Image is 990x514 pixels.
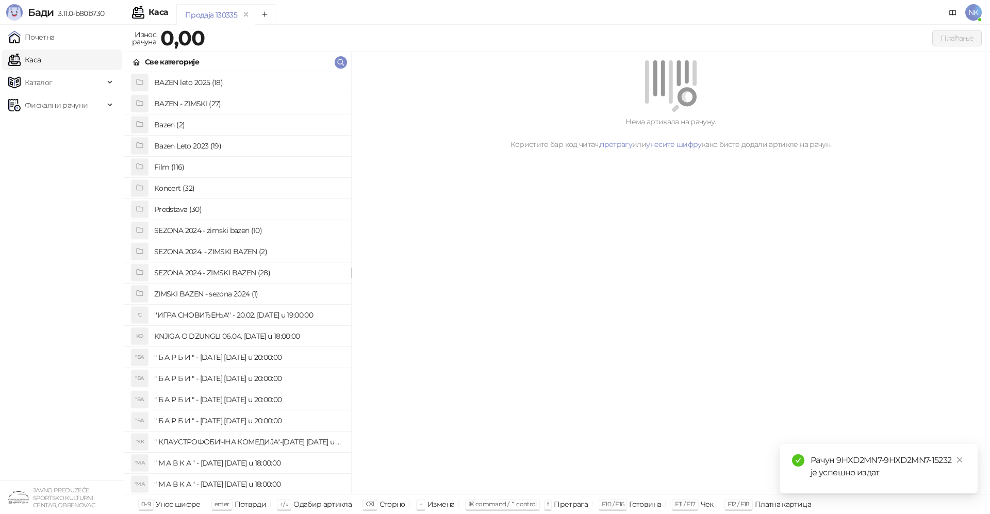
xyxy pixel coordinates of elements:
div: Платна картица [755,498,811,511]
button: Add tab [255,4,275,25]
h4: SEZONA 2024. - ZIMSKI BAZEN (2) [154,243,343,260]
a: претрагу [600,140,632,149]
a: унесите шифру [646,140,702,149]
h4: " КЛАУСТРОФОБИЧНА КОМЕДИЈА"-[DATE] [DATE] u 20:00:00 [154,434,343,450]
span: 3.11.0-b80b730 [54,9,104,18]
div: Све категорије [145,56,199,68]
div: "БА [131,391,148,408]
span: f [547,500,549,508]
span: Бади [28,6,54,19]
div: Измена [427,498,454,511]
h4: Koncert (32) [154,180,343,196]
div: 'С [131,307,148,323]
div: Унос шифре [156,498,201,511]
div: Износ рачуна [130,28,158,48]
span: NK [965,4,982,21]
div: "КК [131,434,148,450]
span: F10 / F16 [602,500,624,508]
span: + [419,500,422,508]
span: ⌫ [366,500,374,508]
h4: BAZEN - ZIMSKI (27) [154,95,343,112]
span: enter [214,500,229,508]
a: Документација [945,4,961,21]
h4: ZIMSKI BAZEN - sezona 2024 (1) [154,286,343,302]
a: Close [954,454,965,466]
span: ⌘ command / ⌃ control [468,500,537,508]
div: KO [131,328,148,344]
div: Чек [701,498,714,511]
small: JAVNO PREDUZEĆE SPORTSKO KULTURNI CENTAR, OBRENOVAC [33,487,95,509]
div: "МА [131,455,148,471]
div: Продаја 130335 [185,9,237,21]
span: Каталог [25,72,53,93]
h4: Predstava (30) [154,201,343,218]
span: check-circle [792,454,804,467]
div: Претрага [554,498,588,511]
h4: Bazen (2) [154,117,343,133]
h4: " Б А Р Б И " - [DATE] [DATE] u 20:00:00 [154,349,343,366]
div: Готовина [629,498,661,511]
div: Сторно [379,498,405,511]
div: "БА [131,349,148,366]
h4: " Б А Р Б И " - [DATE] [DATE] u 20:00:00 [154,412,343,429]
h4: SEZONA 2024 - zimski bazen (10) [154,222,343,239]
span: close [956,456,963,463]
strong: 0,00 [160,25,205,51]
span: ↑/↓ [280,500,288,508]
span: 0-9 [141,500,151,508]
h4: ''ИГРА СНОВИЂЕЊА'' - 20.02. [DATE] u 19:00:00 [154,307,343,323]
h4: " Б А Р Б И " - [DATE] [DATE] u 20:00:00 [154,391,343,408]
h4: SEZONA 2024 - ZIMSKI BAZEN (28) [154,264,343,281]
span: F12 / F18 [728,500,750,508]
span: F11 / F17 [675,500,695,508]
button: Плаћање [932,30,982,46]
div: "БА [131,370,148,387]
div: "МА [131,476,148,492]
h4: Film (116) [154,159,343,175]
img: Logo [6,4,23,21]
h4: Bazen Leto 2023 (19) [154,138,343,154]
h4: KNJIGA O DZUNGLI 06.04. [DATE] u 18:00:00 [154,328,343,344]
button: remove [239,10,253,19]
a: Почетна [8,27,55,47]
div: Рачун 9HXD2MN7-9HXD2MN7-15232 је успешно издат [811,454,965,479]
div: Потврди [235,498,267,511]
h4: " Б А Р Б И " - [DATE] [DATE] u 20:00:00 [154,370,343,387]
div: Одабир артикла [293,498,352,511]
h4: " М А В К А " - [DATE] [DATE] u 18:00:00 [154,455,343,471]
div: Каса [148,8,168,16]
div: "БА [131,412,148,429]
a: Каса [8,49,41,70]
h4: " М А В К А " - [DATE] [DATE] u 18:00:00 [154,476,343,492]
h4: BAZEN leto 2025 (18) [154,74,343,91]
div: grid [124,72,351,494]
img: 64x64-companyLogo-4a28e1f8-f217-46d7-badd-69a834a81aaf.png [8,487,29,508]
div: Нема артикала на рачуну. Користите бар код читач, или како бисте додали артикле на рачун. [364,116,978,150]
span: Фискални рачуни [25,95,88,115]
